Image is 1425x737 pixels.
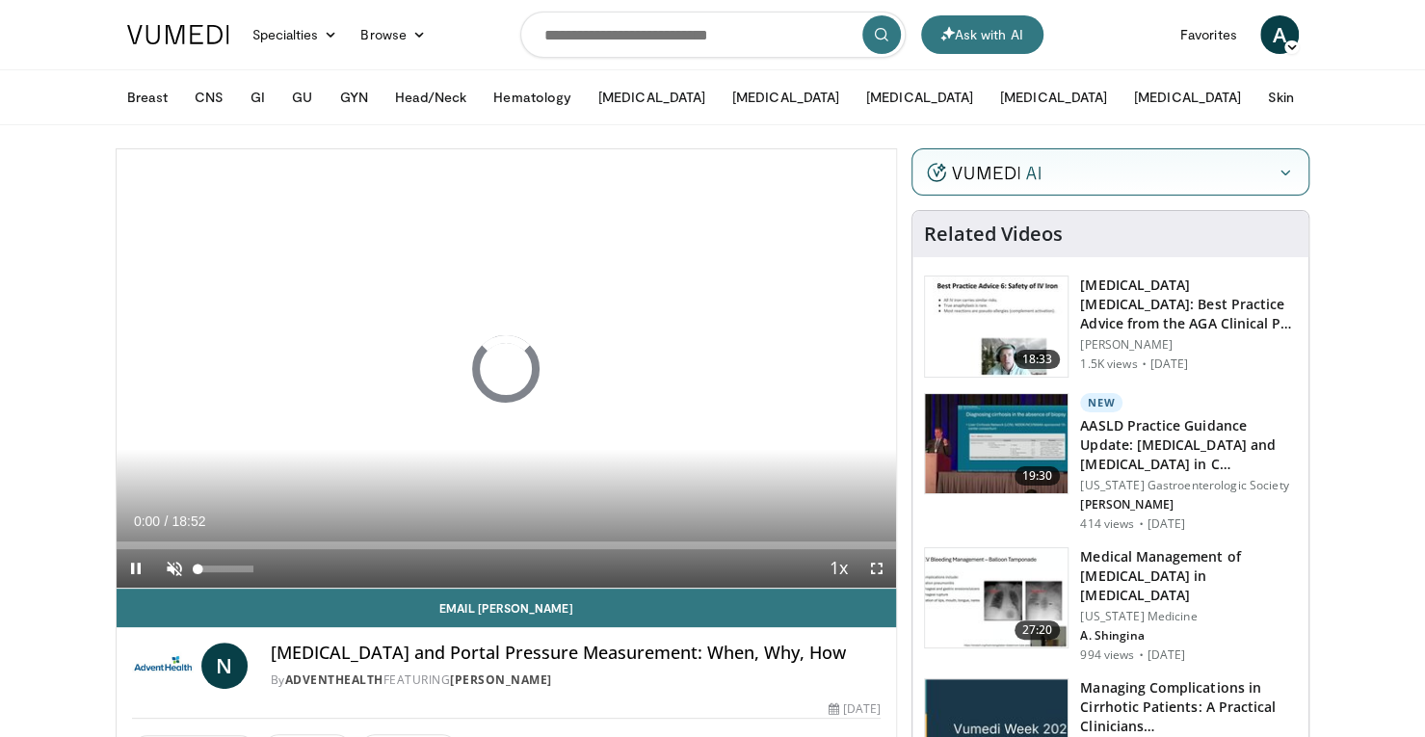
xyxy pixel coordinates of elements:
[1138,516,1143,532] div: ·
[482,78,583,117] button: Hematology
[1080,416,1297,474] h3: AASLD Practice Guidance Update: [MEDICAL_DATA] and [MEDICAL_DATA] in C…
[165,513,169,529] span: /
[285,671,383,688] a: AdventHealth
[925,276,1068,377] img: d1653e00-2c8d-43f1-b9d7-3bc1bf0d4299.150x105_q85_crop-smart_upscale.jpg
[1138,647,1143,663] div: ·
[117,149,897,589] video-js: Video Player
[271,671,882,689] div: By FEATURING
[858,549,896,588] button: Fullscreen
[117,549,155,588] button: Pause
[1169,15,1249,54] a: Favorites
[924,393,1297,532] a: 19:30 New AASLD Practice Guidance Update: [MEDICAL_DATA] and [MEDICAL_DATA] in C… [US_STATE] Gast...
[924,223,1063,246] h4: Related Videos
[1080,609,1297,624] p: [US_STATE] Medicine
[989,78,1119,117] button: [MEDICAL_DATA]
[1015,466,1061,486] span: 19:30
[328,78,379,117] button: GYN
[1080,678,1297,736] h3: Managing Complications in Cirrhotic Patients: A Practical Clinicians…
[1256,78,1306,117] button: Skin
[1080,547,1297,605] h3: Medical Management of [MEDICAL_DATA] in [MEDICAL_DATA]
[1080,516,1134,532] p: 414 views
[1147,516,1185,532] p: [DATE]
[587,78,717,117] button: [MEDICAL_DATA]
[155,549,194,588] button: Unmute
[271,643,882,664] h4: [MEDICAL_DATA] and Portal Pressure Measurement: When, Why, How
[927,163,1041,182] img: vumedi-ai-logo.v2.svg
[117,589,897,627] a: Email [PERSON_NAME]
[239,78,277,117] button: GI
[855,78,985,117] button: [MEDICAL_DATA]
[1015,620,1061,640] span: 27:20
[925,548,1068,648] img: bd36b20d-a3bb-4fa4-974b-52eab48e72d2.150x105_q85_crop-smart_upscale.jpg
[829,700,881,718] div: [DATE]
[1147,647,1185,663] p: [DATE]
[172,513,205,529] span: 18:52
[1141,356,1146,372] div: ·
[383,78,479,117] button: Head/Neck
[1080,356,1137,372] p: 1.5K views
[925,394,1068,494] img: 50a6b64d-5d4b-403b-afd4-04c115c28dda.150x105_q85_crop-smart_upscale.jpg
[183,78,235,117] button: CNS
[520,12,906,58] input: Search topics, interventions
[1080,478,1297,493] p: [US_STATE] Gastroenterologic Society
[117,541,897,549] div: Progress Bar
[1122,78,1253,117] button: [MEDICAL_DATA]
[1080,497,1297,513] p: [PERSON_NAME]
[924,276,1297,378] a: 18:33 [MEDICAL_DATA] [MEDICAL_DATA]: Best Practice Advice from the AGA Clinical P… [PERSON_NAME] ...
[1080,628,1297,644] p: A. Shingina
[134,513,160,529] span: 0:00
[280,78,324,117] button: GU
[450,671,552,688] a: [PERSON_NAME]
[198,566,253,572] div: Volume Level
[1260,15,1299,54] a: A
[132,643,194,689] img: AdventHealth
[924,547,1297,663] a: 27:20 Medical Management of [MEDICAL_DATA] in [MEDICAL_DATA] [US_STATE] Medicine A. Shingina 994 ...
[201,643,248,689] a: N
[1149,356,1188,372] p: [DATE]
[349,15,437,54] a: Browse
[1080,337,1297,353] p: [PERSON_NAME]
[1080,647,1134,663] p: 994 views
[127,25,229,44] img: VuMedi Logo
[1080,393,1122,412] p: New
[1015,350,1061,369] span: 18:33
[1080,276,1297,333] h3: [MEDICAL_DATA] [MEDICAL_DATA]: Best Practice Advice from the AGA Clinical P…
[116,78,179,117] button: Breast
[921,15,1043,54] button: Ask with AI
[721,78,851,117] button: [MEDICAL_DATA]
[819,549,858,588] button: Playback Rate
[241,15,350,54] a: Specialties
